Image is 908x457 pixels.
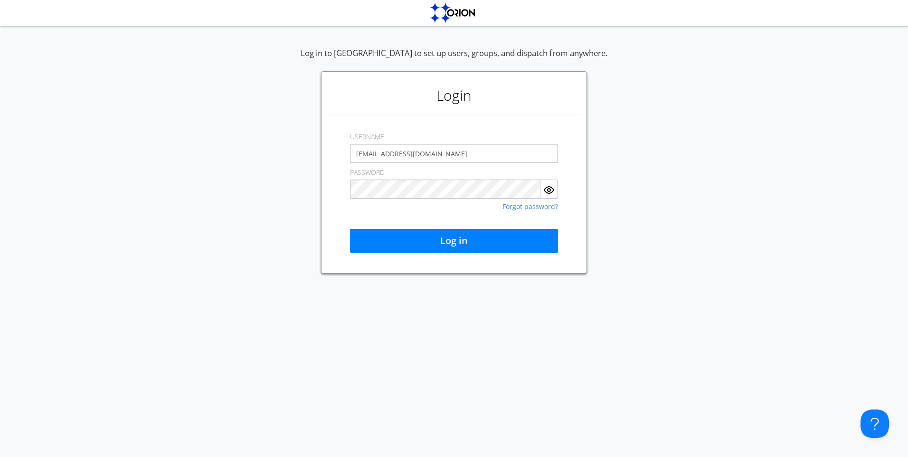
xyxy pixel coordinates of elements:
label: USERNAME [350,132,384,142]
iframe: Toggle Customer Support [861,409,889,438]
img: eye.svg [543,184,555,196]
button: Show Password [540,180,558,199]
div: Log in to [GEOGRAPHIC_DATA] to set up users, groups, and dispatch from anywhere. [301,48,607,71]
button: Log in [350,229,558,253]
label: PASSWORD [350,168,385,177]
input: Password [350,180,540,199]
h1: Login [326,76,582,114]
a: Forgot password? [502,203,558,210]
